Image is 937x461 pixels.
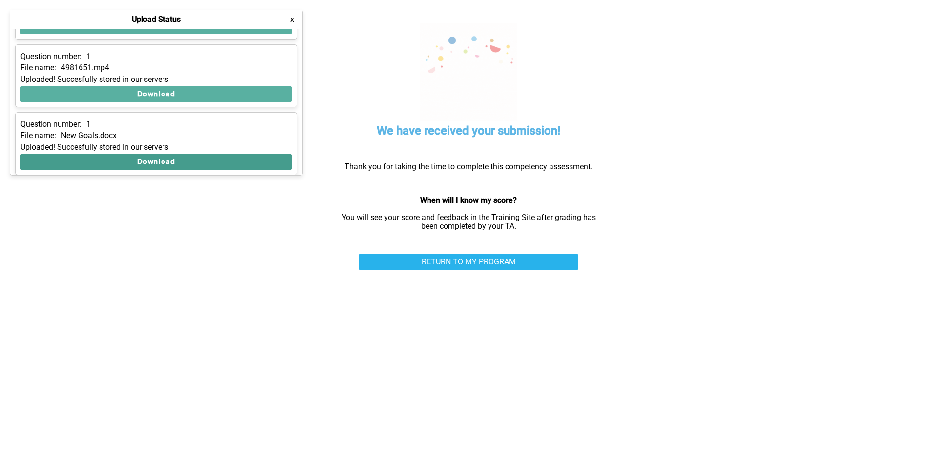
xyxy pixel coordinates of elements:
[86,120,91,129] p: 1
[20,63,56,72] p: File name:
[20,86,292,102] button: Download
[377,123,560,139] h5: We have received your submission!
[10,10,96,25] button: Show Uploads
[61,63,109,72] p: 4981651.mp4
[334,162,603,171] p: Thank you for taking the time to complete this competency assessment.
[132,15,181,24] h4: Upload Status
[20,120,81,129] p: Question number:
[420,196,517,205] strong: When will I know my score?
[20,75,292,84] div: Uploaded! Succesfully stored in our servers
[20,154,292,170] button: Download
[334,213,603,231] p: You will see your score and feedback in the Training Site after grading has been completed by you...
[61,131,117,140] p: New Goals.docx
[359,254,578,270] a: RETURN TO MY PROGRAM
[20,131,56,140] p: File name:
[420,23,517,121] img: celebration.7678411f.gif
[20,143,292,152] div: Uploaded! Succesfully stored in our servers
[20,52,81,61] p: Question number:
[287,15,297,24] button: x
[86,52,91,61] p: 1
